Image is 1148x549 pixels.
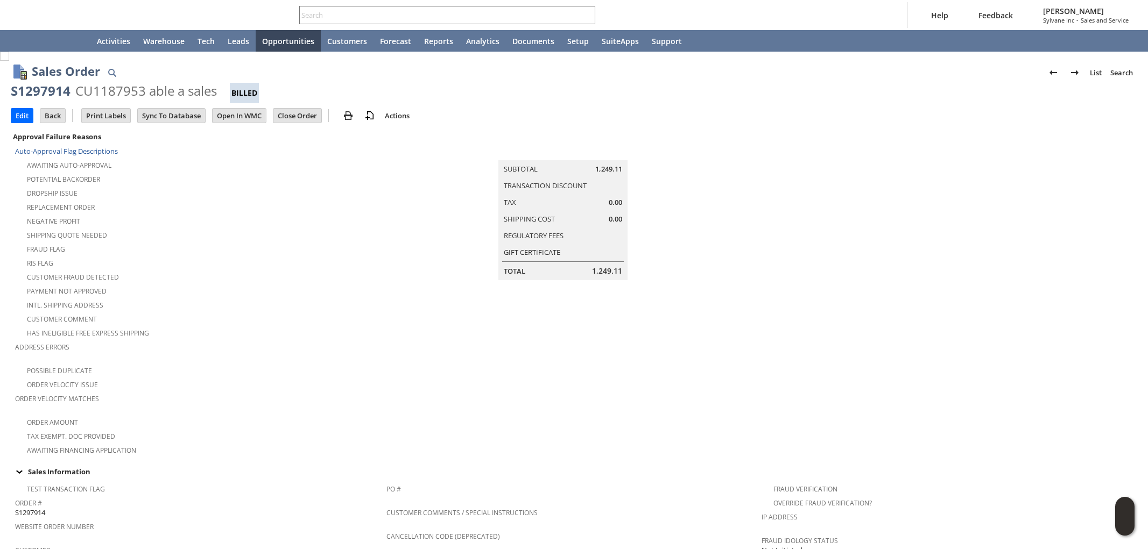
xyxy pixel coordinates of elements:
svg: Search [580,9,593,22]
a: Address Errors [15,343,69,352]
a: Website Order Number [15,522,94,531]
img: print.svg [342,109,355,122]
a: Override Fraud Verification? [773,498,872,508]
a: Order # [15,498,42,508]
a: PO # [386,484,401,494]
a: Actions [381,111,414,120]
a: Transaction Discount [504,181,587,190]
span: Leads [228,36,249,46]
h1: Sales Order [32,62,100,80]
a: Awaiting Financing Application [27,446,136,455]
a: Fraud Verification [773,484,837,494]
a: Dropship Issue [27,189,78,198]
svg: Shortcuts [45,34,58,47]
div: S1297914 [11,82,71,99]
span: 1,249.11 [592,266,622,276]
div: Approval Failure Reasons [11,130,382,144]
a: SuiteApps [595,30,645,52]
span: Support [652,36,682,46]
img: Previous [1047,66,1060,79]
a: Negative Profit [27,217,80,226]
a: Fraud Idology Status [762,536,838,545]
a: Support [645,30,688,52]
a: Customers [321,30,374,52]
a: Shipping Quote Needed [27,231,107,240]
input: Back [40,109,65,123]
a: Tax [504,197,516,207]
div: CU1187953 able a sales [75,82,217,99]
span: S1297914 [15,508,45,518]
input: Edit [11,109,33,123]
a: RIS flag [27,259,53,268]
span: Setup [567,36,589,46]
span: Tech [198,36,215,46]
input: Open In WMC [213,109,266,123]
a: Customer Fraud Detected [27,273,119,282]
a: Order Amount [27,418,78,427]
a: Cancellation Code (deprecated) [386,532,500,541]
a: Auto-Approval Flag Descriptions [15,146,118,156]
a: Replacement Order [27,203,95,212]
input: Sync To Database [138,109,205,123]
a: Reports [418,30,460,52]
span: Analytics [466,36,499,46]
span: Activities [97,36,130,46]
a: Warehouse [137,30,191,52]
caption: Summary [498,143,628,160]
a: Intl. Shipping Address [27,301,103,310]
a: Tech [191,30,221,52]
a: Analytics [460,30,506,52]
a: Home [65,30,90,52]
span: 1,249.11 [595,164,622,174]
a: Payment not approved [27,287,107,296]
span: Oracle Guided Learning Widget. To move around, please hold and drag [1115,517,1135,536]
a: Order Velocity Matches [15,394,99,403]
input: Close Order [273,109,321,123]
input: Print Labels [82,109,130,123]
a: Tax Exempt. Doc Provided [27,432,115,441]
a: Regulatory Fees [504,231,564,240]
a: Customer Comment [27,315,97,324]
a: Search [1106,64,1137,81]
span: - [1076,16,1079,24]
a: Order Velocity Issue [27,380,98,389]
a: Potential Backorder [27,175,100,184]
a: Fraud Flag [27,245,65,254]
a: Shipping Cost [504,214,555,224]
a: Possible Duplicate [27,366,92,375]
span: Warehouse [143,36,185,46]
input: Search [300,9,580,22]
a: IP Address [762,512,798,522]
a: Setup [561,30,595,52]
span: Reports [424,36,453,46]
a: Forecast [374,30,418,52]
span: Opportunities [262,36,314,46]
span: Customers [327,36,367,46]
a: Has Ineligible Free Express Shipping [27,329,149,338]
a: Subtotal [504,164,538,174]
span: 0.00 [609,197,622,208]
a: Customer Comments / Special Instructions [386,508,538,517]
span: Forecast [380,36,411,46]
a: Gift Certificate [504,247,560,257]
a: Documents [506,30,561,52]
a: Leads [221,30,256,52]
a: Total [504,266,525,276]
svg: Recent Records [19,34,32,47]
a: Awaiting Auto-Approval [27,161,111,170]
span: 0.00 [609,214,622,224]
a: Recent Records [13,30,39,52]
td: Sales Information [11,465,1137,479]
span: [PERSON_NAME] [1043,6,1129,16]
span: Feedback [978,10,1013,20]
div: Sales Information [11,465,1133,479]
span: Sylvane Inc [1043,16,1074,24]
svg: Home [71,34,84,47]
span: Help [931,10,948,20]
a: Activities [90,30,137,52]
div: Billed [230,83,259,103]
img: add-record.svg [363,109,376,122]
a: Test Transaction Flag [27,484,105,494]
span: Documents [512,36,554,46]
img: Next [1068,66,1081,79]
